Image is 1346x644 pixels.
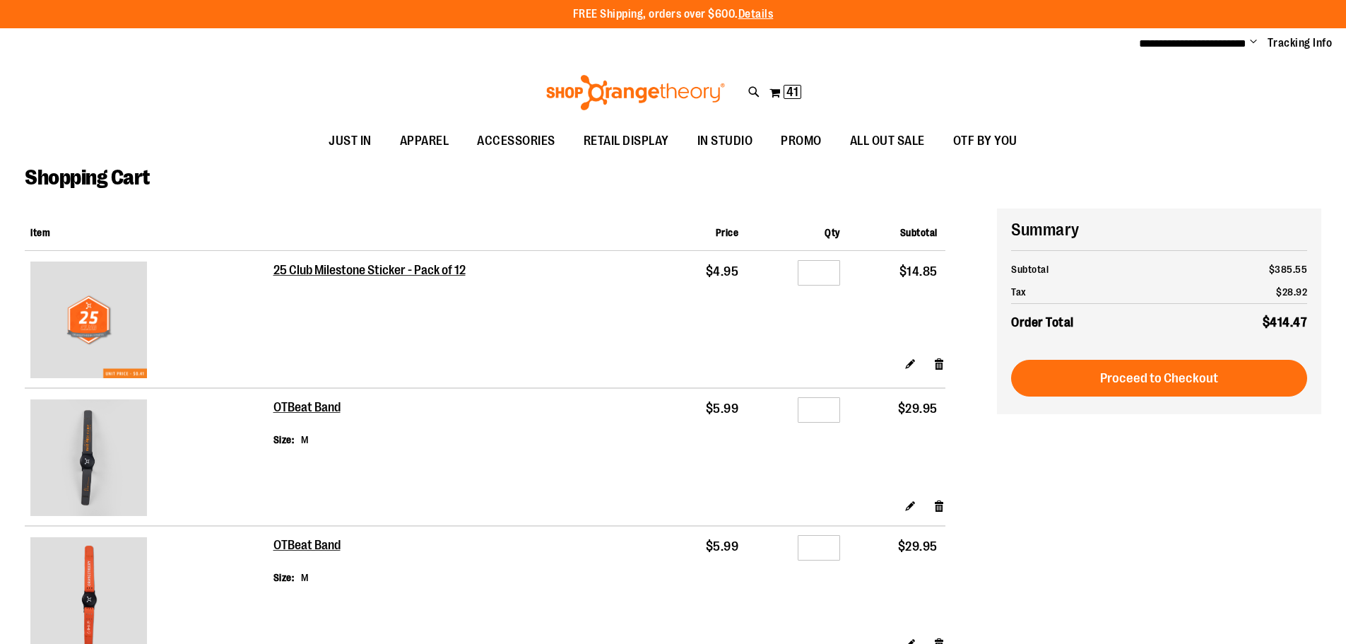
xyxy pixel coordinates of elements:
[273,570,295,585] dt: Size
[1011,312,1074,332] strong: Order Total
[273,263,468,279] a: 25 Club Milestone Sticker - Pack of 12
[850,125,925,157] span: ALL OUT SALE
[1100,370,1218,386] span: Proceed to Checkout
[1011,218,1307,242] h2: Summary
[825,227,840,238] span: Qty
[301,570,309,585] dd: M
[899,264,938,279] span: $14.85
[273,538,341,554] a: OTBeat Band
[706,402,739,416] span: $5.99
[1276,286,1307,298] span: $28.92
[477,125,555,157] span: ACCESSORIES
[1269,264,1308,275] span: $385.55
[400,125,449,157] span: APPAREL
[786,85,798,99] span: 41
[544,75,727,110] img: Shop Orangetheory
[25,165,150,189] span: Shopping Cart
[781,125,822,157] span: PROMO
[933,356,945,371] a: Remove item
[953,125,1017,157] span: OTF BY YOU
[273,433,295,447] dt: Size
[573,6,774,23] p: FREE Shipping, orders over $600.
[716,227,739,238] span: Price
[933,498,945,513] a: Remove item
[738,8,774,21] a: Details
[329,125,372,157] span: JUST IN
[900,227,938,238] span: Subtotal
[30,399,268,520] a: OTBeat Band
[30,262,268,382] a: 25 Club Milestone Sticker - Pack of 12
[30,262,147,378] img: 25 Club Milestone Sticker - Pack of 12
[1011,258,1186,281] th: Subtotal
[898,539,938,554] span: $29.95
[301,433,309,447] dd: M
[706,539,739,554] span: $5.99
[30,227,50,238] span: Item
[1250,36,1257,50] button: Account menu
[30,399,147,516] img: OTBeat Band
[697,125,753,157] span: IN STUDIO
[273,400,341,416] a: OTBeat Band
[1011,281,1186,304] th: Tax
[584,125,669,157] span: RETAIL DISPLAY
[706,264,739,279] span: $4.95
[1011,360,1307,397] button: Proceed to Checkout
[1263,315,1308,329] span: $414.47
[1268,35,1333,51] a: Tracking Info
[898,402,938,416] span: $29.95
